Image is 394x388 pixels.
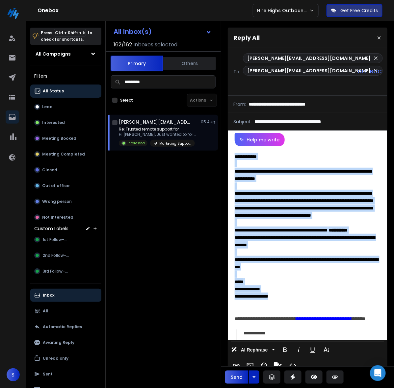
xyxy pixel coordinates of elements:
[43,253,71,258] span: 2nd Follow-up
[30,100,101,113] button: Lead
[30,132,101,145] button: Meeting Booked
[30,233,101,246] button: 1st Follow-up
[30,116,101,129] button: Interested
[357,68,366,76] p: CC
[225,371,248,384] button: Send
[201,119,216,125] p: 05 Aug
[36,51,71,57] h1: All Campaigns
[120,98,133,103] label: Select
[111,56,163,71] button: Primary
[43,324,82,329] p: Automatic Replies
[108,25,217,38] button: All Inbox(s)
[30,320,101,333] button: Automatic Replies
[247,67,371,74] p: [PERSON_NAME][EMAIL_ADDRESS][DOMAIN_NAME]
[43,269,70,274] span: 3rd Follow-up
[43,308,48,314] p: All
[30,368,101,381] button: Sent
[30,265,101,278] button: 3rd Follow-up
[41,30,92,43] p: Press to check for shortcuts.
[233,33,260,42] p: Reply All
[293,343,305,356] button: Italic (Ctrl+I)
[233,101,246,108] p: From:
[42,215,73,220] p: Not Interested
[42,136,76,141] p: Meeting Booked
[7,7,20,20] img: logo
[327,4,382,17] button: Get Free Credits
[54,29,86,36] span: Ctrl + Shift + k
[30,304,101,318] button: All
[30,148,101,161] button: Meeting Completed
[43,356,68,361] p: Unread only
[30,47,101,61] button: All Campaigns
[370,365,386,381] div: Open Intercom Messenger
[38,7,253,14] h1: Onebox
[30,289,101,302] button: Inbox
[42,152,85,157] p: Meeting Completed
[159,141,191,146] p: Marketing Support - PH VA Employers
[42,120,65,125] p: Interested
[114,41,132,49] span: 162 / 162
[43,340,74,345] p: Awaiting Reply
[119,119,191,125] h1: [PERSON_NAME][EMAIL_ADDRESS][DOMAIN_NAME]
[42,183,69,188] p: Out of office
[233,68,240,75] p: To:
[30,163,101,177] button: Closed
[127,141,145,146] p: Interested
[370,68,382,76] p: BCC
[244,359,256,372] button: Insert Image (Ctrl+P)
[43,293,54,298] p: Inbox
[133,41,177,49] h3: Inboxes selected
[30,352,101,365] button: Unread only
[320,343,333,356] button: More Text
[230,343,276,356] button: AI Rephrase
[119,127,198,132] p: Re: Trusted remote support for
[235,133,285,146] button: Help me write
[30,211,101,224] button: Not Interested
[30,71,101,81] h3: Filters
[247,55,371,61] p: [PERSON_NAME][EMAIL_ADDRESS][DOMAIN_NAME]
[7,368,20,381] button: S
[279,343,291,356] button: Bold (Ctrl+B)
[43,88,64,94] p: All Status
[30,85,101,98] button: All Status
[42,199,72,204] p: Wrong person
[258,359,270,372] button: Emoticons
[230,359,243,372] button: Insert Link (Ctrl+K)
[163,56,216,71] button: Others
[34,225,68,232] h3: Custom Labels
[306,343,319,356] button: Underline (Ctrl+U)
[287,359,299,372] button: Code View
[42,104,53,109] p: Lead
[30,336,101,349] button: Awaiting Reply
[340,7,378,14] p: Get Free Credits
[43,372,53,377] p: Sent
[42,167,57,173] p: Closed
[30,179,101,192] button: Out of office
[119,132,198,137] p: Hi [PERSON_NAME], Just wanted to follow
[272,359,284,372] button: Signature
[240,347,269,353] span: AI Rephrase
[233,118,252,125] p: Subject:
[43,237,69,242] span: 1st Follow-up
[257,7,309,14] p: Hire Highs Outbound Engine
[30,195,101,208] button: Wrong person
[30,249,101,262] button: 2nd Follow-up
[114,28,152,35] h1: All Inbox(s)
